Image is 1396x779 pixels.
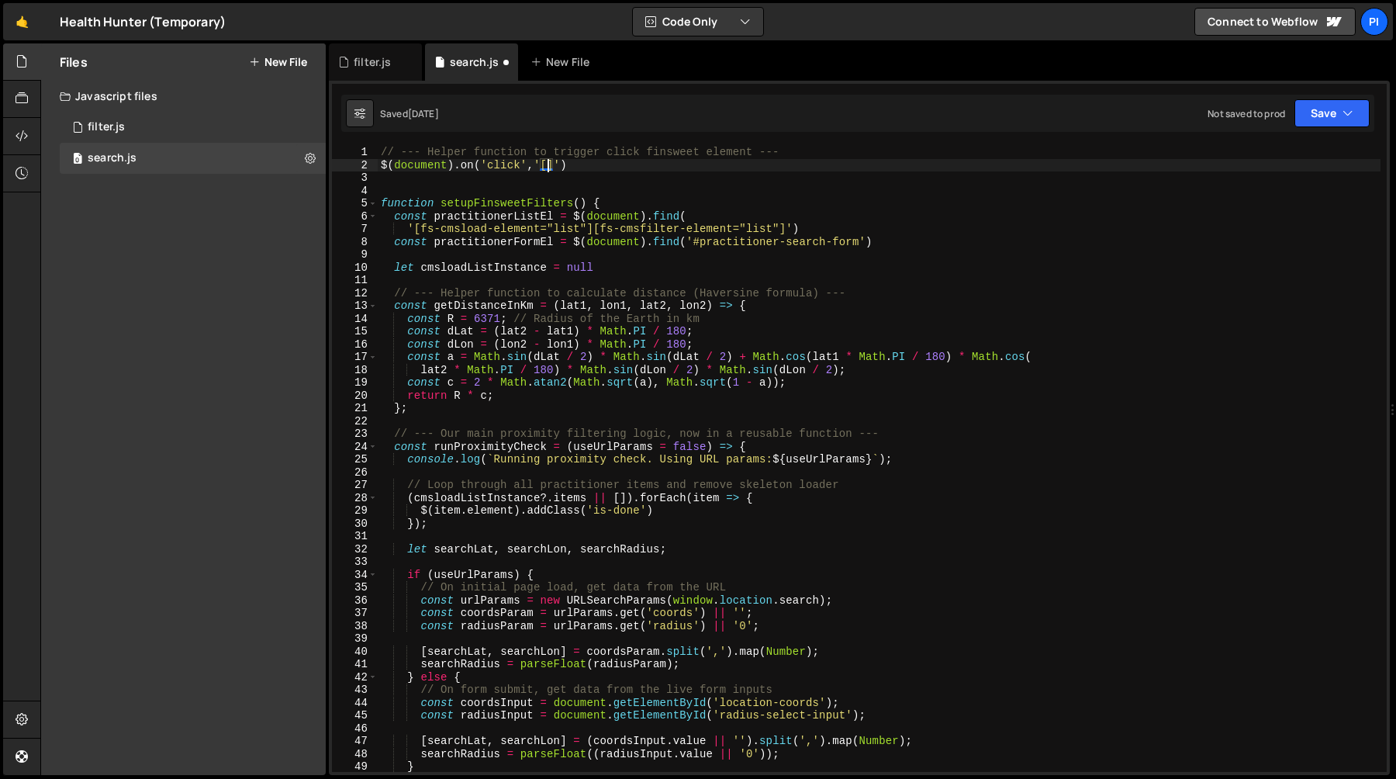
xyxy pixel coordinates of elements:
div: 30 [332,518,378,531]
div: 14 [332,313,378,326]
div: 13 [332,299,378,313]
div: 43 [332,684,378,697]
div: 10 [332,261,378,275]
div: 33 [332,556,378,569]
div: 26 [332,466,378,480]
div: 9 [332,248,378,261]
a: 🤙 [3,3,41,40]
div: 19 [332,376,378,389]
h2: Files [60,54,88,71]
div: 41 [332,658,378,671]
div: search.js [450,54,499,70]
a: Connect to Webflow [1194,8,1356,36]
div: 8 [332,236,378,249]
div: [DATE] [408,107,439,120]
div: 16494/45041.js [60,143,326,174]
div: 22 [332,415,378,428]
div: 45 [332,709,378,722]
button: Save [1294,99,1370,127]
div: 31 [332,530,378,543]
div: Saved [380,107,439,120]
div: filter.js [88,120,125,134]
div: 17 [332,351,378,364]
div: 18 [332,364,378,377]
div: 6 [332,210,378,223]
div: 47 [332,735,378,748]
div: 42 [332,671,378,684]
a: Pi [1360,8,1388,36]
div: New File [530,54,596,70]
div: 20 [332,389,378,403]
div: 48 [332,748,378,761]
div: 36 [332,594,378,608]
div: 23 [332,428,378,441]
div: 40 [332,646,378,659]
div: 11 [332,274,378,287]
div: Javascript files [41,81,326,112]
div: 34 [332,569,378,582]
div: 39 [332,632,378,646]
div: 24 [332,441,378,454]
div: 25 [332,453,378,466]
div: 21 [332,402,378,415]
div: 38 [332,620,378,633]
div: Not saved to prod [1208,107,1285,120]
div: 12 [332,287,378,300]
div: 7 [332,223,378,236]
div: 4 [332,185,378,198]
button: New File [249,56,307,68]
div: 16 [332,338,378,351]
div: 35 [332,581,378,594]
div: 2 [332,159,378,172]
div: 29 [332,504,378,518]
div: 1 [332,146,378,159]
div: 49 [332,760,378,774]
div: 32 [332,543,378,556]
div: 28 [332,492,378,505]
div: 46 [332,722,378,736]
div: 16494/44708.js [60,112,326,143]
button: Code Only [633,8,763,36]
div: 37 [332,607,378,620]
div: 5 [332,197,378,210]
div: search.js [88,151,136,165]
div: 27 [332,479,378,492]
div: filter.js [354,54,391,70]
span: 0 [73,154,82,166]
div: Health Hunter (Temporary) [60,12,226,31]
div: 3 [332,171,378,185]
div: 44 [332,697,378,710]
div: 15 [332,325,378,338]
